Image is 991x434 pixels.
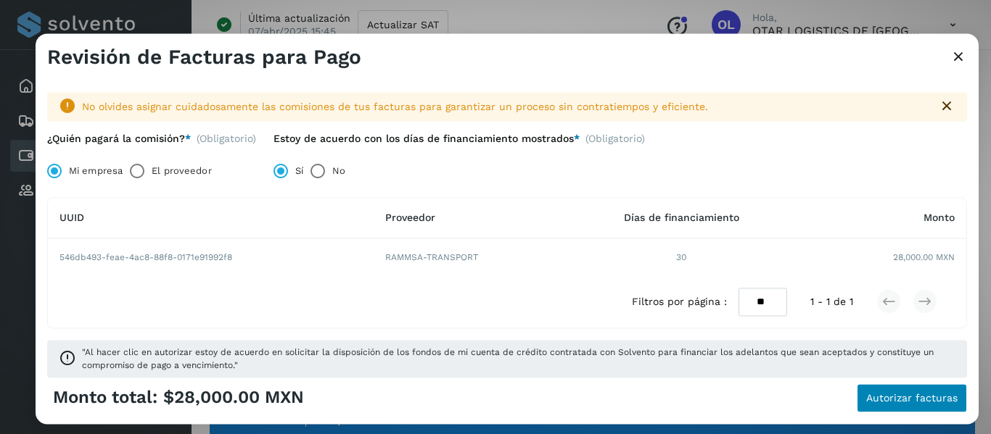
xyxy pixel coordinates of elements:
span: Proveedor [385,212,435,224]
h3: Revisión de Facturas para Pago [47,45,361,70]
label: Mi empresa [69,157,123,185]
span: (Obligatorio) [197,133,256,146]
span: "Al hacer clic en autorizar estoy de acuerdo en solicitar la disposición de los fondos de mi cuen... [82,346,955,372]
label: Estoy de acuerdo con los días de financiamiento mostrados [274,133,580,146]
span: Días de financiamiento [624,212,739,224]
span: UUID [59,212,84,224]
span: 1 - 1 de 1 [810,294,853,309]
button: Autorizar facturas [857,383,967,412]
span: Filtros por página : [632,294,727,309]
span: Monto total: [53,388,157,409]
label: Sí [295,157,303,185]
span: Autorizar facturas [866,393,958,403]
span: 28,000.00 MXN [893,251,955,264]
label: El proveedor [152,157,211,185]
td: RAMMSA-TRANSPORT [374,238,567,276]
td: 546db493-feae-4ac8-88f8-0171e91992f8 [48,238,374,276]
span: (Obligatorio) [585,133,645,151]
div: No olvides asignar cuidadosamente las comisiones de tus facturas para garantizar un proceso sin c... [82,99,926,114]
td: 30 [566,238,796,276]
label: ¿Quién pagará la comisión? [47,133,191,146]
label: No [332,157,345,185]
span: $28,000.00 MXN [163,388,304,409]
span: Monto [924,212,955,224]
